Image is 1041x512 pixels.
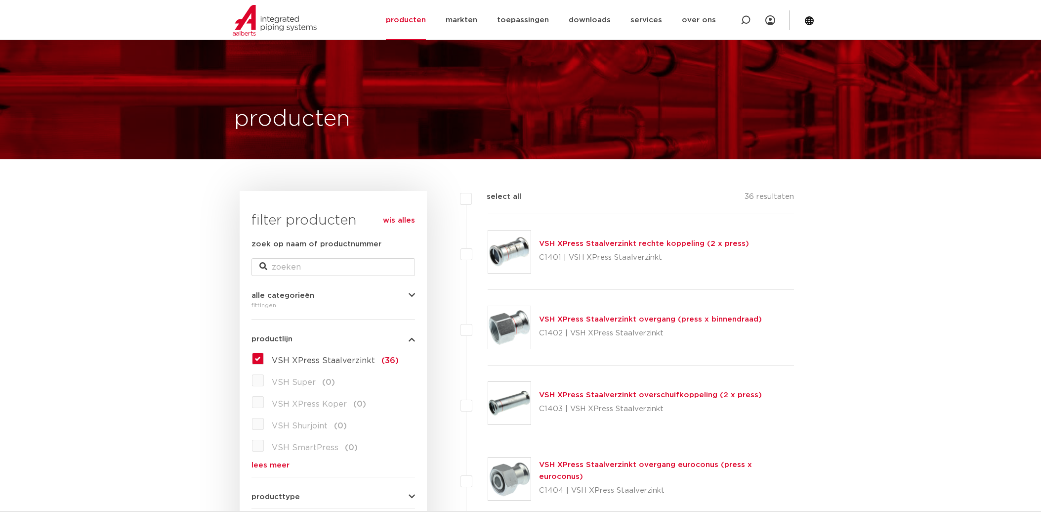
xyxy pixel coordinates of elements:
button: producttype [251,493,415,501]
span: producttype [251,493,300,501]
span: productlijn [251,335,292,343]
span: (0) [334,422,347,430]
p: C1403 | VSH XPress Staalverzinkt [539,401,762,417]
span: (0) [345,444,358,452]
span: VSH XPress Staalverzinkt [272,357,375,365]
p: C1404 | VSH XPress Staalverzinkt [539,483,794,499]
a: VSH XPress Staalverzinkt rechte koppeling (2 x press) [539,240,749,247]
a: VSH XPress Staalverzinkt overschuifkoppeling (2 x press) [539,391,762,399]
span: (36) [381,357,399,365]
h1: producten [234,103,350,135]
span: (0) [322,378,335,386]
a: VSH XPress Staalverzinkt overgang euroconus (press x euroconus) [539,461,752,480]
span: (0) [353,400,366,408]
span: VSH Super [272,378,316,386]
p: 36 resultaten [745,191,794,206]
img: Thumbnail for VSH XPress Staalverzinkt overgang (press x binnendraad) [488,306,531,349]
label: select all [472,191,521,203]
a: wis alles [383,215,415,227]
input: zoeken [251,258,415,276]
button: productlijn [251,335,415,343]
span: VSH SmartPress [272,444,338,452]
p: C1402 | VSH XPress Staalverzinkt [539,326,762,341]
img: Thumbnail for VSH XPress Staalverzinkt rechte koppeling (2 x press) [488,231,531,273]
h3: filter producten [251,211,415,231]
span: VSH Shurjoint [272,422,328,430]
button: alle categorieën [251,292,415,299]
a: VSH XPress Staalverzinkt overgang (press x binnendraad) [539,316,762,323]
span: VSH XPress Koper [272,400,347,408]
img: Thumbnail for VSH XPress Staalverzinkt overgang euroconus (press x euroconus) [488,458,531,500]
p: C1401 | VSH XPress Staalverzinkt [539,250,749,266]
span: alle categorieën [251,292,314,299]
div: fittingen [251,299,415,311]
label: zoek op naam of productnummer [251,238,381,250]
img: Thumbnail for VSH XPress Staalverzinkt overschuifkoppeling (2 x press) [488,382,531,424]
a: lees meer [251,462,415,469]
